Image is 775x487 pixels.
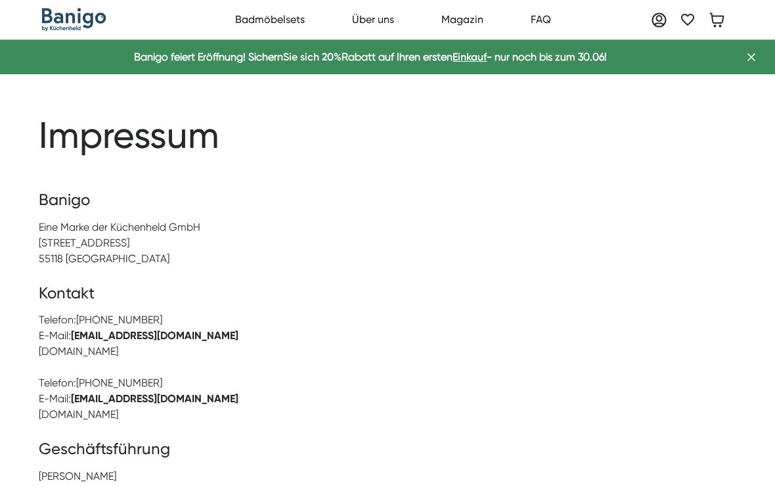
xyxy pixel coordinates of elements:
h5: Geschäftsführung [39,438,543,461]
p: E-Mail: [39,328,543,344]
a: Einkauf [453,51,487,63]
p: ‍ [39,423,543,438]
a: [EMAIL_ADDRESS][DOMAIN_NAME] [71,392,238,405]
a: Magazin [434,7,491,33]
h5: Kontakt [39,283,543,305]
a: [PHONE_NUMBER] [76,377,162,389]
span: Sie sich 20% [283,51,342,63]
p: Eine Marke der Küchenheld GmbH [STREET_ADDRESS] 55118 [GEOGRAPHIC_DATA] [39,220,543,267]
p: Telefon: [39,312,543,328]
h1: Impressum [39,114,736,158]
a: Badmöbelsets [228,7,312,33]
h5: Banigo [39,189,543,212]
p: ‍ [39,359,543,375]
a: Über uns [345,7,401,33]
p: Telefon: E-Mail: [DOMAIN_NAME] [39,375,543,423]
a: [EMAIL_ADDRESS][DOMAIN_NAME] [71,329,238,342]
a: [PHONE_NUMBER] [76,313,162,326]
a: home [42,8,106,32]
div: Banigo feiert Eröffnung! Sichern Rabatt auf Ihren ersten - nur noch bis zum 30.06! [134,49,607,65]
a: FAQ [523,7,558,33]
p: [DOMAIN_NAME] [39,344,543,359]
p: ‍ [39,267,543,283]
